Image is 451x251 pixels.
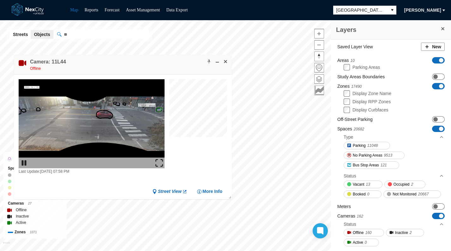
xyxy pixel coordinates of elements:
[337,213,363,219] label: Cameras
[353,239,363,246] span: Active
[344,239,379,246] button: Active0
[169,79,231,140] canvas: Map
[8,155,62,162] div: Area
[344,181,382,188] button: Vacant13
[315,52,324,61] span: Reset bearing to north
[344,171,444,181] div: Status
[353,142,366,149] span: Parking
[337,203,351,210] label: Meters
[367,191,370,197] span: 0
[418,191,429,197] span: 20667
[8,165,62,172] div: Spaces
[16,207,27,213] label: Offline
[314,74,324,84] button: Layers management
[8,229,62,236] div: Zones
[344,219,444,229] div: Status
[34,31,50,38] span: Objects
[352,91,391,96] label: Display Zone Name
[351,58,355,63] span: 10
[381,162,387,168] span: 121
[344,161,399,169] button: Bus Stop Areas121
[30,66,41,71] span: Offline
[337,116,373,123] label: Off-Street Parking
[353,191,366,197] span: Booked
[3,242,10,249] a: Mapbox homepage
[155,159,163,167] img: expand
[365,239,367,246] span: 0
[353,152,382,158] span: No Parking Areas
[411,181,413,188] span: 2
[30,230,37,234] span: 1071
[344,190,382,198] button: Booked0
[344,173,356,179] div: Status
[16,213,29,219] label: Inactive
[202,188,222,194] span: More Info
[352,65,380,70] label: Parking Areas
[315,40,324,50] span: Zoom out
[314,29,324,39] button: Zoom in
[10,30,31,39] button: Streets
[344,152,405,159] button: No Parking Areas9513
[19,79,165,168] img: video
[85,8,99,12] a: Reports
[166,8,188,12] a: Data Export
[351,84,362,89] span: 17490
[336,7,385,13] span: [GEOGRAPHIC_DATA][PERSON_NAME]
[314,86,324,95] button: Key metrics
[314,63,324,73] button: Home
[70,8,78,12] a: Map
[344,132,444,142] div: Type
[126,8,160,12] a: Asset Management
[354,127,364,131] span: 20682
[344,229,384,236] button: Offline160
[352,107,388,112] label: Display Curbfaces
[28,202,32,205] span: 27
[432,44,441,50] span: New
[16,219,26,226] label: Active
[20,159,28,167] img: play
[30,58,66,72] div: Double-click to make header text selectable
[365,230,371,236] span: 160
[336,25,440,34] h3: Layers
[395,230,408,236] span: Inactive
[421,43,445,51] button: New
[315,29,324,38] span: Zoom in
[353,230,364,236] span: Offline
[384,181,425,188] button: Occupied2
[105,8,119,12] a: Forecast
[388,6,396,15] button: select
[30,58,66,65] h4: Double-click to make header text selectable
[344,142,390,149] button: Parking11048
[314,40,324,50] button: Zoom out
[337,74,385,80] label: Study Areas Boundaries
[394,181,410,188] span: Occupied
[344,221,356,227] div: Status
[367,142,378,149] span: 11048
[8,200,62,207] div: Cameras
[13,31,28,38] span: Streets
[152,188,187,194] a: Street View
[19,168,165,175] div: Last Update: [DATE] 07:58 PM
[337,126,364,132] label: Spaces
[410,230,412,236] span: 2
[400,5,445,15] button: [PERSON_NAME]
[31,30,53,39] button: Objects
[337,57,355,64] label: Areas
[158,188,182,194] span: Street View
[352,99,391,104] label: Display RPP Zones
[344,134,353,140] div: Type
[337,83,362,90] label: Zones
[337,44,373,50] label: Saved Layer View
[357,214,363,218] span: 162
[384,152,392,158] span: 9513
[353,162,379,168] span: Bus Stop Areas
[314,51,324,61] button: Reset bearing to north
[197,188,222,194] button: More Info
[383,190,441,198] button: Not Monitored20667
[366,181,370,188] span: 13
[404,7,441,13] span: [PERSON_NAME]
[353,181,364,188] span: Vacant
[393,191,416,197] span: Not Monitored
[386,229,424,236] button: Inactive2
